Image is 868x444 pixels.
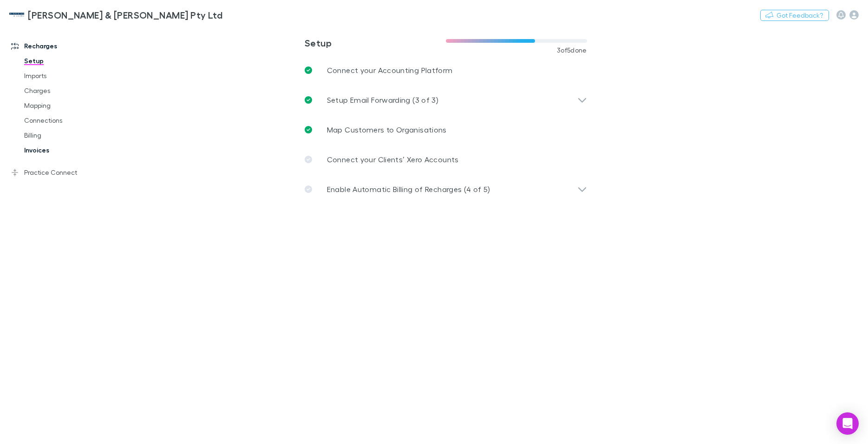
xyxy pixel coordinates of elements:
[327,154,459,165] p: Connect your Clients’ Xero Accounts
[327,124,447,135] p: Map Customers to Organisations
[327,65,453,76] p: Connect your Accounting Platform
[760,10,829,21] button: Got Feedback?
[2,39,126,53] a: Recharges
[2,165,126,180] a: Practice Connect
[836,412,859,435] div: Open Intercom Messenger
[327,184,490,195] p: Enable Automatic Billing of Recharges (4 of 5)
[557,46,587,54] span: 3 of 5 done
[297,55,594,85] a: Connect your Accounting Platform
[15,143,126,158] a: Invoices
[28,9,222,20] h3: [PERSON_NAME] & [PERSON_NAME] Pty Ltd
[15,113,126,128] a: Connections
[15,128,126,143] a: Billing
[327,94,438,106] p: Setup Email Forwarding (3 of 3)
[9,9,24,20] img: McWhirter & Leong Pty Ltd's Logo
[15,68,126,83] a: Imports
[15,98,126,113] a: Mapping
[15,53,126,68] a: Setup
[4,4,228,26] a: [PERSON_NAME] & [PERSON_NAME] Pty Ltd
[297,115,594,145] a: Map Customers to Organisations
[305,37,446,48] h3: Setup
[297,85,594,115] div: Setup Email Forwarding (3 of 3)
[15,83,126,98] a: Charges
[297,174,594,204] div: Enable Automatic Billing of Recharges (4 of 5)
[297,145,594,174] a: Connect your Clients’ Xero Accounts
